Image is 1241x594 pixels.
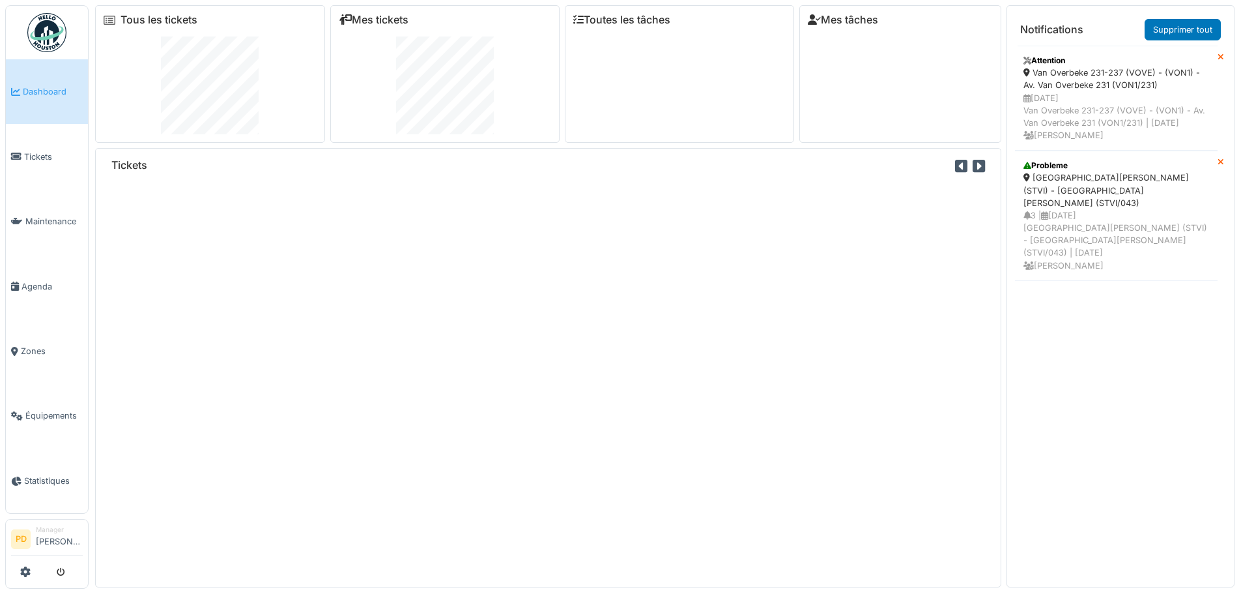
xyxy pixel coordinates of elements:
[1015,151,1218,281] a: Probleme [GEOGRAPHIC_DATA][PERSON_NAME] (STVI) - [GEOGRAPHIC_DATA][PERSON_NAME] (STVI/043) 3 |[DA...
[121,14,197,26] a: Tous les tickets
[36,525,83,553] li: [PERSON_NAME]
[1015,46,1218,151] a: Attention Van Overbeke 231-237 (VOVE) - (VON1) - Av. Van Overbeke 231 (VON1/231) [DATE]Van Overbe...
[24,475,83,487] span: Statistiques
[6,124,88,188] a: Tickets
[1023,67,1209,91] div: Van Overbeke 231-237 (VOVE) - (VON1) - Av. Van Overbeke 231 (VON1/231)
[11,529,31,549] li: PD
[1023,160,1209,171] div: Probleme
[1023,55,1209,67] div: Attention
[24,151,83,163] span: Tickets
[6,254,88,318] a: Agenda
[25,409,83,422] span: Équipements
[27,13,66,52] img: Badge_color-CXgf-gQk.svg
[21,280,83,293] span: Agenda
[6,319,88,383] a: Zones
[573,14,670,26] a: Toutes les tâches
[21,345,83,357] span: Zones
[6,383,88,448] a: Équipements
[6,449,88,513] a: Statistiques
[808,14,878,26] a: Mes tâches
[1020,23,1083,36] h6: Notifications
[1023,209,1209,272] div: 3 | [DATE] [GEOGRAPHIC_DATA][PERSON_NAME] (STVI) - [GEOGRAPHIC_DATA][PERSON_NAME] (STVI/043) | [D...
[111,159,147,171] h6: Tickets
[1023,171,1209,209] div: [GEOGRAPHIC_DATA][PERSON_NAME] (STVI) - [GEOGRAPHIC_DATA][PERSON_NAME] (STVI/043)
[11,525,83,556] a: PD Manager[PERSON_NAME]
[339,14,408,26] a: Mes tickets
[6,189,88,254] a: Maintenance
[23,85,83,98] span: Dashboard
[1145,19,1221,40] a: Supprimer tout
[36,525,83,535] div: Manager
[6,59,88,124] a: Dashboard
[25,215,83,228] span: Maintenance
[1023,92,1209,142] div: [DATE] Van Overbeke 231-237 (VOVE) - (VON1) - Av. Van Overbeke 231 (VON1/231) | [DATE] [PERSON_NAME]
